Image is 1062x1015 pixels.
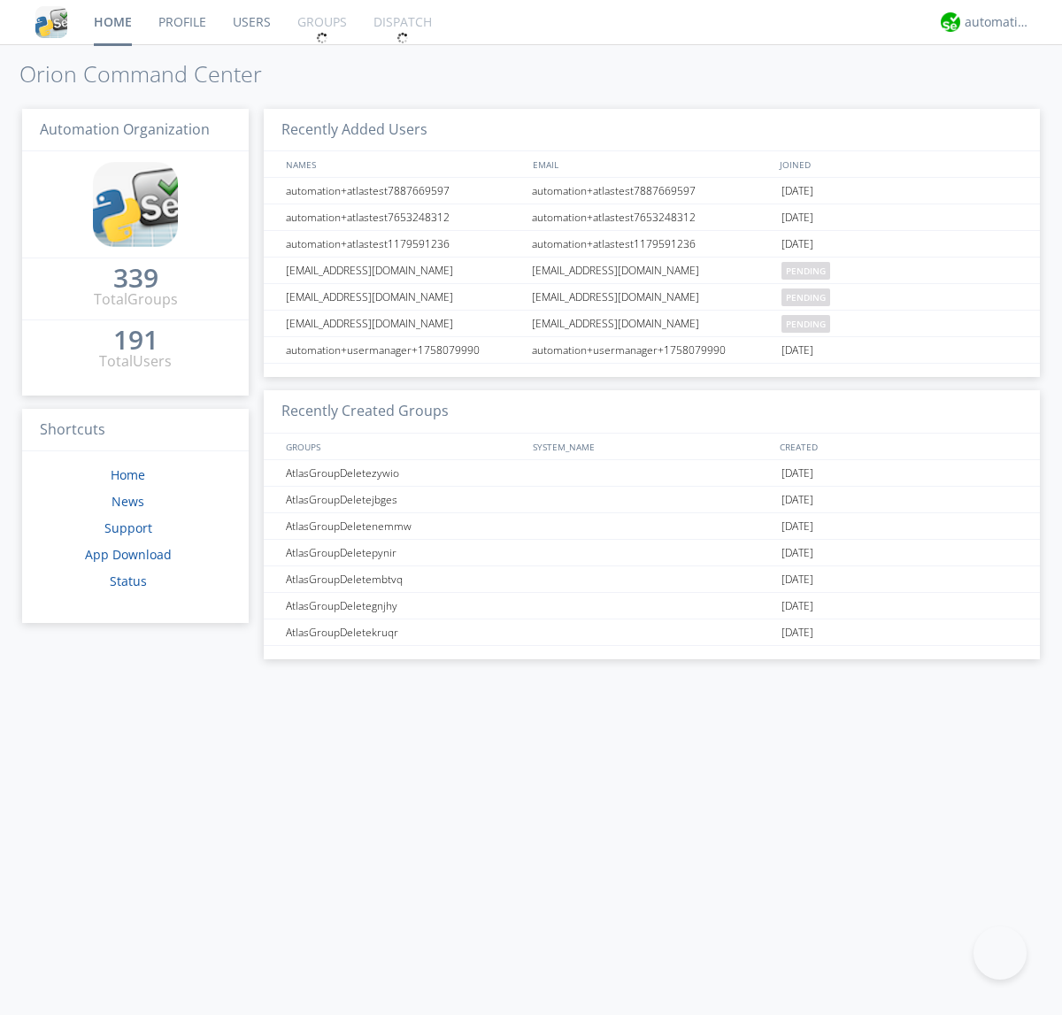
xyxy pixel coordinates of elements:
[781,288,830,306] span: pending
[264,460,1040,487] a: AtlasGroupDeletezywio[DATE]
[264,109,1040,152] h3: Recently Added Users
[281,487,527,512] div: AtlasGroupDeletejbges
[781,460,813,487] span: [DATE]
[281,337,527,363] div: automation+usermanager+1758079990
[264,513,1040,540] a: AtlasGroupDeletenemmw[DATE]
[528,434,775,459] div: SYSTEM_NAME
[775,434,1023,459] div: CREATED
[281,151,524,177] div: NAMES
[113,269,158,289] a: 339
[527,231,777,257] div: automation+atlastest1179591236
[781,487,813,513] span: [DATE]
[94,289,178,310] div: Total Groups
[264,258,1040,284] a: [EMAIL_ADDRESS][DOMAIN_NAME][EMAIL_ADDRESS][DOMAIN_NAME]pending
[281,311,527,336] div: [EMAIL_ADDRESS][DOMAIN_NAME]
[264,311,1040,337] a: [EMAIL_ADDRESS][DOMAIN_NAME][EMAIL_ADDRESS][DOMAIN_NAME]pending
[104,519,152,536] a: Support
[264,593,1040,619] a: AtlasGroupDeletegnjhy[DATE]
[113,331,158,349] div: 191
[85,546,172,563] a: App Download
[781,231,813,258] span: [DATE]
[40,119,210,139] span: Automation Organization
[264,337,1040,364] a: automation+usermanager+1758079990automation+usermanager+1758079990[DATE]
[316,32,328,44] img: spin.svg
[281,513,527,539] div: AtlasGroupDeletenemmw
[781,619,813,646] span: [DATE]
[527,204,777,230] div: automation+atlastest7653248312
[781,178,813,204] span: [DATE]
[941,12,960,32] img: d2d01cd9b4174d08988066c6d424eccd
[281,566,527,592] div: AtlasGroupDeletembtvq
[781,262,830,280] span: pending
[396,32,409,44] img: spin.svg
[264,390,1040,434] h3: Recently Created Groups
[527,337,777,363] div: automation+usermanager+1758079990
[110,573,147,589] a: Status
[781,315,830,333] span: pending
[781,337,813,364] span: [DATE]
[781,593,813,619] span: [DATE]
[281,204,527,230] div: automation+atlastest7653248312
[99,351,172,372] div: Total Users
[264,566,1040,593] a: AtlasGroupDeletembtvq[DATE]
[22,409,249,452] h3: Shortcuts
[264,204,1040,231] a: automation+atlastest7653248312automation+atlastest7653248312[DATE]
[281,593,527,619] div: AtlasGroupDeletegnjhy
[281,434,524,459] div: GROUPS
[527,178,777,204] div: automation+atlastest7887669597
[264,540,1040,566] a: AtlasGroupDeletepynir[DATE]
[281,619,527,645] div: AtlasGroupDeletekruqr
[973,927,1027,980] iframe: Toggle Customer Support
[281,460,527,486] div: AtlasGroupDeletezywio
[264,487,1040,513] a: AtlasGroupDeletejbges[DATE]
[527,284,777,310] div: [EMAIL_ADDRESS][DOMAIN_NAME]
[527,311,777,336] div: [EMAIL_ADDRESS][DOMAIN_NAME]
[781,566,813,593] span: [DATE]
[264,231,1040,258] a: automation+atlastest1179591236automation+atlastest1179591236[DATE]
[264,284,1040,311] a: [EMAIL_ADDRESS][DOMAIN_NAME][EMAIL_ADDRESS][DOMAIN_NAME]pending
[281,231,527,257] div: automation+atlastest1179591236
[264,178,1040,204] a: automation+atlastest7887669597automation+atlastest7887669597[DATE]
[113,269,158,287] div: 339
[781,513,813,540] span: [DATE]
[528,151,775,177] div: EMAIL
[35,6,67,38] img: cddb5a64eb264b2086981ab96f4c1ba7
[781,204,813,231] span: [DATE]
[527,258,777,283] div: [EMAIL_ADDRESS][DOMAIN_NAME]
[281,178,527,204] div: automation+atlastest7887669597
[281,258,527,283] div: [EMAIL_ADDRESS][DOMAIN_NAME]
[113,331,158,351] a: 191
[281,540,527,565] div: AtlasGroupDeletepynir
[264,619,1040,646] a: AtlasGroupDeletekruqr[DATE]
[965,13,1031,31] div: automation+atlas
[781,540,813,566] span: [DATE]
[775,151,1023,177] div: JOINED
[112,493,144,510] a: News
[281,284,527,310] div: [EMAIL_ADDRESS][DOMAIN_NAME]
[111,466,145,483] a: Home
[93,162,178,247] img: cddb5a64eb264b2086981ab96f4c1ba7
